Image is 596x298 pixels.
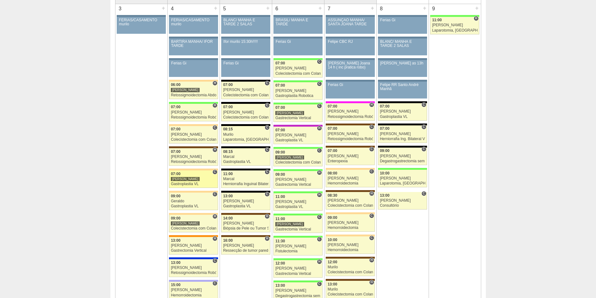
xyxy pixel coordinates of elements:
div: [PERSON_NAME] [171,155,216,159]
div: Herniorrafia Inguinal Bilateral [223,182,268,186]
div: Key: Aviso [169,37,218,38]
span: 14:00 [223,216,233,220]
div: Key: Brasil [169,102,218,104]
div: Gastroplastia VL [171,204,216,208]
span: Hospital [212,214,217,219]
span: Hospital [474,16,478,21]
span: Consultório [212,169,217,174]
div: Gastrectomia Vertical [275,116,321,120]
span: Consultório [369,147,374,152]
div: [PERSON_NAME] [171,110,216,114]
div: BLANC/ MANHÃ E TARDE 2 SALAS [223,18,268,26]
a: Ferias Gi [326,82,374,98]
div: Degastrogastrectomia sem vago [380,159,425,163]
span: 09:00 [275,150,285,154]
a: C 13:00 [PERSON_NAME] Gastroplastia VL [221,193,270,210]
div: [PERSON_NAME] [275,178,321,182]
a: 10:00 [PERSON_NAME] Laparotomia, [GEOGRAPHIC_DATA], Drenagem, Bridas VL [378,170,427,187]
div: [PERSON_NAME] [380,176,425,180]
div: Enteropexia [328,159,373,163]
span: Consultório [421,124,426,129]
a: C 08:00 [PERSON_NAME] Hemorroidectomia [326,170,374,187]
span: Hospital [212,103,217,108]
a: C 09:00 Geraldo Gastroplastia VL [169,193,218,210]
div: + [161,4,166,12]
div: + [370,4,375,12]
span: 08:00 [328,171,337,175]
div: Key: Aviso [326,58,374,60]
a: H 08:30 [PERSON_NAME] Colecistectomia com Colangiografia VL [326,192,374,210]
a: C 09:00 [PERSON_NAME] Colecistectomia com Colangiografia VL [273,149,322,166]
span: 07:00 [171,172,181,176]
a: C 07:00 [PERSON_NAME] Gastroplastia VL [378,103,427,121]
span: Hospital [212,81,217,86]
div: Gastroplastia VL [275,205,321,209]
a: H 11:00 [PERSON_NAME] Laparotomia, [GEOGRAPHIC_DATA], Drenagem, Bridas VL [430,17,479,34]
span: 13:00 [171,238,181,243]
div: Degastrogastrectomia sem vago [275,294,321,298]
div: [PERSON_NAME] [328,221,373,225]
div: Laparotomia, [GEOGRAPHIC_DATA], Drenagem, Bridas VL [432,28,477,33]
span: Consultório [317,215,322,220]
div: Key: Aviso [378,80,427,82]
div: [PERSON_NAME] [223,199,268,203]
a: Felipe RR Santo André Manhã [378,82,427,98]
div: [PERSON_NAME] [223,88,268,92]
div: Retossigmoidectomia Robótica [171,160,216,164]
a: ASSUNÇÃO MANHÃ/ SANTA JOANA TARDE [326,17,374,34]
span: 07:00 [223,105,233,109]
a: C 11:00 Marcal Herniorrafia Inguinal Bilateral [221,170,270,188]
a: H 16:00 [PERSON_NAME] Ressecção de tumor parede abdominal pélvica [221,237,270,255]
span: 12:00 [328,260,337,264]
div: Key: Aviso [221,58,270,60]
div: FÉRIAS/CASAMENTO murilo [119,18,164,26]
a: H 09:00 [PERSON_NAME] Colecistectomia com Colangiografia VL [169,215,218,232]
span: 08:15 [223,149,233,154]
div: Hemorroidectomia [328,181,373,185]
div: [PERSON_NAME] [171,177,200,181]
div: 8 [377,4,386,13]
span: 07:00 [171,127,181,131]
span: 13:00 [223,194,233,198]
div: BLANC/ MANHÃ E TARDE 2 SALAS [380,40,425,48]
span: 08:15 [223,127,233,131]
div: [PERSON_NAME] [223,244,268,248]
a: C 11:00 [PERSON_NAME] Gastrectomia Vertical [273,215,322,233]
div: Marcal [223,177,268,181]
span: 13:00 [380,193,390,198]
div: [PERSON_NAME] [223,221,268,225]
span: 13:00 [275,283,285,288]
div: 9 [429,4,439,13]
div: 3 [115,4,125,13]
span: Consultório [317,104,322,109]
div: Colecistectomia com Colangiografia VL [171,226,216,230]
div: Retossigmoidectomia Abdominal VL [171,93,216,97]
div: Key: Brasil [273,80,322,82]
div: + [474,4,480,12]
div: [PERSON_NAME] [275,200,321,204]
div: Herniorrafia Ing. Bilateral VL [380,137,425,141]
a: C 07:00 [PERSON_NAME] Gastrectomia Vertical [273,104,322,122]
div: [PERSON_NAME] [328,199,373,203]
a: C 07:00 [PERSON_NAME] Colecistectomia com Colangiografia VL [273,60,322,78]
span: Consultório [265,103,269,108]
div: Gastroplastia Robotica [275,94,321,98]
div: [PERSON_NAME] [171,266,216,270]
div: [PERSON_NAME] [380,199,425,203]
div: Ferias Gi [171,61,216,65]
span: Hospital [317,126,322,131]
span: Consultório [317,59,322,64]
span: 09:00 [328,215,337,220]
div: Key: Aviso [169,58,218,60]
div: Key: Santa Joana [326,124,374,125]
a: [PERSON_NAME] as 13h [378,60,427,77]
a: FÉRIAS/CASAMENTO murilo [117,17,166,34]
a: H 13:00 [PERSON_NAME] Gastrectomia Vertical [169,237,218,255]
span: Consultório [421,191,426,196]
span: Consultório [265,81,269,86]
span: Consultório [212,258,217,263]
a: C 07:00 [PERSON_NAME] Colecistectomia com Colangiografia VL [221,82,270,99]
div: Key: Brasil [273,103,322,104]
div: Key: Brasil [273,58,322,60]
div: Colecistectomia com Colangiografia VL [223,93,268,97]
